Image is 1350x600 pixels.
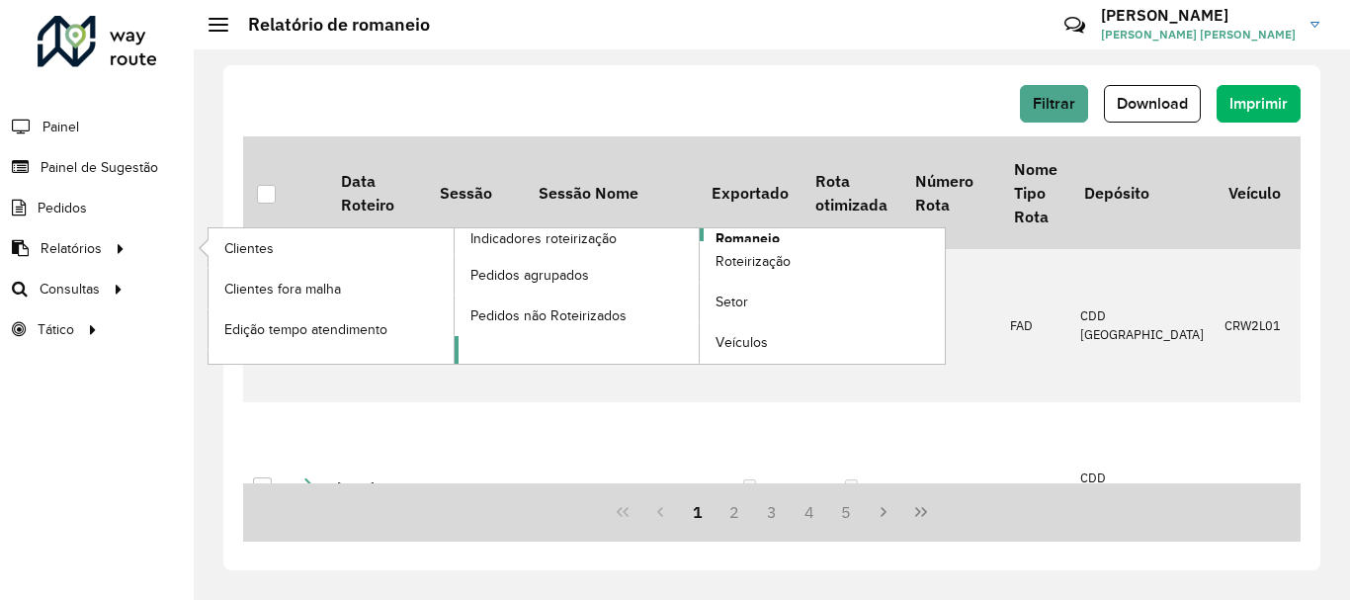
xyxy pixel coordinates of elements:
[865,493,902,531] button: Next Page
[209,269,454,308] a: Clientes fora malha
[455,296,700,335] a: Pedidos não Roteirizados
[1215,402,1297,574] td: CRW2L02
[525,136,698,249] th: Sessão Nome
[426,402,525,574] td: 1228398
[716,228,780,249] span: Romaneio
[455,255,700,295] a: Pedidos agrupados
[42,117,79,137] span: Painel
[224,279,341,300] span: Clientes fora malha
[209,228,700,364] a: Indicadores roteirização
[716,251,791,272] span: Roteirização
[40,279,100,300] span: Consultas
[1033,95,1075,112] span: Filtrar
[224,319,387,340] span: Edição tempo atendimento
[1070,136,1215,249] th: Depósito
[470,228,617,249] span: Indicadores roteirização
[901,402,1000,574] td: 2
[1215,136,1297,249] th: Veículo
[716,332,768,353] span: Veículos
[209,228,454,268] a: Clientes
[791,493,828,531] button: 4
[902,493,940,531] button: Last Page
[1104,85,1201,123] button: Download
[1000,249,1070,401] td: FAD
[716,493,753,531] button: 2
[901,136,1000,249] th: Número Rota
[753,493,791,531] button: 3
[41,157,158,178] span: Painel de Sugestão
[228,14,430,36] h2: Relatório de romaneio
[327,136,426,249] th: Data Roteiro
[700,242,945,282] a: Roteirização
[470,305,627,326] span: Pedidos não Roteirizados
[1000,402,1070,574] td: FAD
[700,283,945,322] a: Setor
[224,238,274,259] span: Clientes
[802,136,900,249] th: Rota otimizada
[327,402,426,574] td: [DATE]
[679,493,717,531] button: 1
[38,198,87,218] span: Pedidos
[700,323,945,363] a: Veículos
[698,136,802,249] th: Exportado
[1070,249,1215,401] td: CDD [GEOGRAPHIC_DATA]
[828,493,866,531] button: 5
[1229,95,1288,112] span: Imprimir
[426,136,525,249] th: Sessão
[1117,95,1188,112] span: Download
[1217,85,1301,123] button: Imprimir
[470,265,589,286] span: Pedidos agrupados
[1101,6,1296,25] h3: [PERSON_NAME]
[1000,136,1070,249] th: Nome Tipo Rota
[41,238,102,259] span: Relatórios
[1020,85,1088,123] button: Filtrar
[1101,26,1296,43] span: [PERSON_NAME] [PERSON_NAME]
[455,228,946,364] a: Romaneio
[38,319,74,340] span: Tático
[1215,249,1297,401] td: CRW2L01
[901,249,1000,401] td: 1
[209,309,454,349] a: Edição tempo atendimento
[1070,402,1215,574] td: CDD [GEOGRAPHIC_DATA]
[1054,4,1096,46] a: Contato Rápido
[716,292,748,312] span: Setor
